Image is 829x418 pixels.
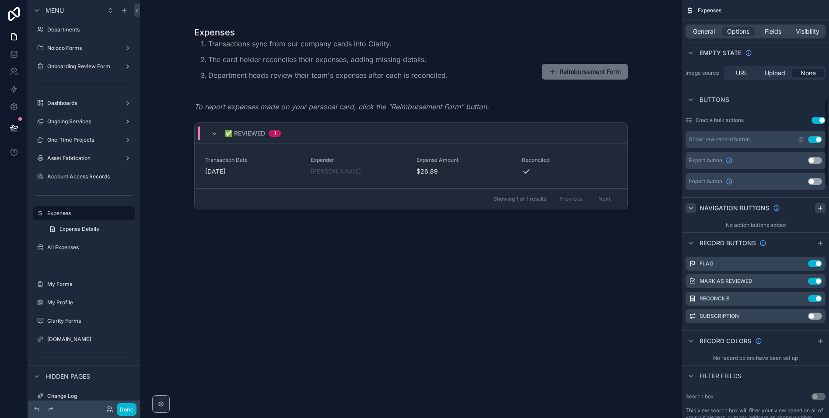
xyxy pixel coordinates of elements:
[33,389,135,403] a: Change Log
[765,27,781,36] span: Fields
[47,45,121,52] label: Noloco Forms
[47,136,121,143] label: One-Time Projects
[33,314,135,328] a: Clarity Forms
[682,351,829,365] div: No record colors have been set up
[47,100,121,107] label: Dashboards
[696,117,744,124] label: Enable bulk actions
[700,295,729,302] label: Reconcile
[33,240,135,254] a: All Expenses
[44,222,135,236] a: Expense Details
[801,69,816,77] span: None
[33,151,135,165] a: Asset Fabrication
[698,7,721,14] span: Expenses
[47,26,133,33] label: Departments
[47,118,121,125] label: Ongoing Services
[700,204,770,212] span: Navigation buttons
[47,317,133,324] label: Clarity Forms
[47,173,133,180] label: Account Access Records
[45,6,64,15] span: Menu
[689,136,750,143] div: Show new record button
[493,195,546,202] span: Showing 1 of 1 results
[700,239,756,247] span: Record buttons
[33,296,135,310] a: My Profile
[700,337,752,345] span: Record colors
[47,244,133,251] label: All Expenses
[700,260,714,267] label: Flag
[686,70,721,77] label: Image source
[47,63,121,70] label: Onboarding Review Form
[727,27,749,36] span: Options
[700,95,729,104] span: Buttons
[47,336,133,343] label: [DOMAIN_NAME]
[689,157,722,164] span: Export button
[59,226,99,233] span: Expense Details
[686,393,714,400] label: Search box
[796,27,819,36] span: Visibility
[700,313,739,320] label: Subscription
[33,133,135,147] a: One-Time Projects
[33,170,135,184] a: Account Access Records
[274,130,276,137] div: 1
[45,372,90,381] span: Hidden pages
[682,218,829,232] div: No action buttons added
[47,299,133,306] label: My Profile
[47,393,133,400] label: Change Log
[33,23,135,37] a: Departments
[47,210,129,217] label: Expenses
[33,206,135,220] a: Expenses
[33,41,135,55] a: Noloco Forms
[700,49,742,57] span: Empty state
[225,129,265,138] span: ✅ Reviewed
[700,278,752,285] label: Mark as Reviewed
[47,155,121,162] label: Asset Fabrication
[693,27,715,36] span: General
[689,178,722,185] span: Import button
[33,59,135,73] a: Onboarding Review Form
[700,372,742,380] span: Filter fields
[33,115,135,129] a: Ongoing Services
[47,281,133,288] label: My Forms
[33,96,135,110] a: Dashboards
[117,403,136,416] button: Done
[736,69,748,77] span: URL
[765,69,785,77] span: Upload
[33,277,135,291] a: My Forms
